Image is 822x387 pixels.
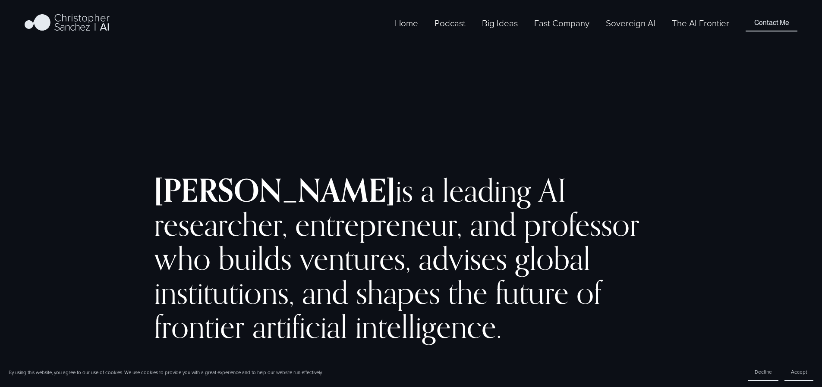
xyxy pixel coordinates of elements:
[482,17,518,29] span: Big Ideas
[482,16,518,30] a: folder dropdown
[755,368,772,375] span: Decline
[435,16,466,30] a: Podcast
[395,16,418,30] a: Home
[534,17,589,29] span: Fast Company
[672,16,729,30] a: The AI Frontier
[784,363,813,381] button: Accept
[606,16,655,30] a: Sovereign AI
[748,363,778,381] button: Decline
[154,173,668,343] h2: is a leading AI researcher, entrepreneur, and professor who builds ventures, advises global insti...
[534,16,589,30] a: folder dropdown
[791,368,807,375] span: Accept
[9,369,322,376] p: By using this website, you agree to our use of cookies. We use cookies to provide you with a grea...
[25,12,110,34] img: Christopher Sanchez | AI
[154,171,395,209] strong: [PERSON_NAME]
[746,15,797,31] a: Contact Me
